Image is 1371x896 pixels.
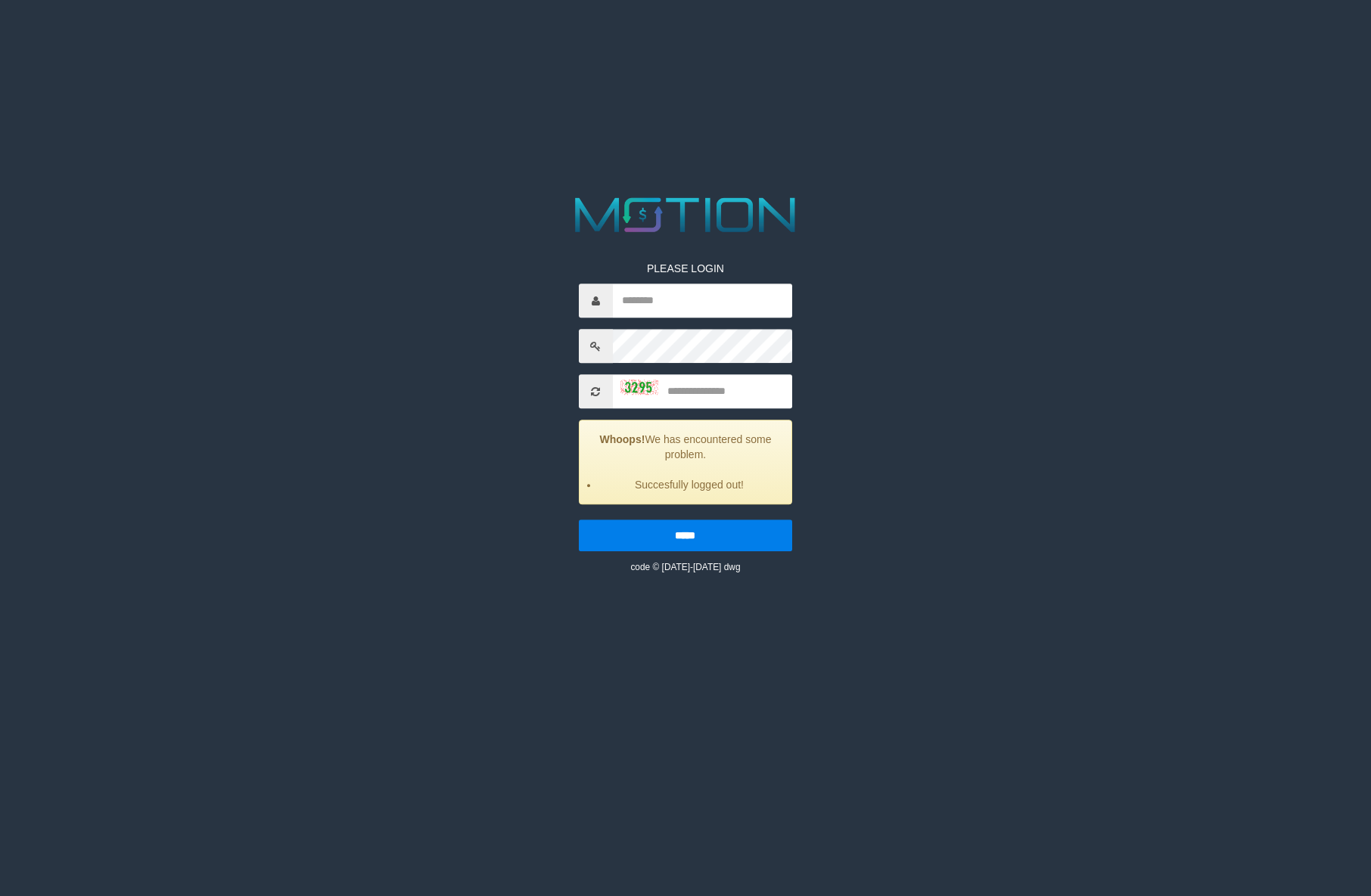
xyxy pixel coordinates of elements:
p: PLEASE LOGIN [579,262,792,277]
img: captcha [620,380,658,395]
strong: Whoops! [600,434,645,446]
li: Succesfully logged out! [598,478,780,493]
small: code © [DATE]-[DATE] dwg [630,563,740,573]
img: MOTION_logo.png [565,191,805,238]
div: We has encountered some problem. [579,420,792,505]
